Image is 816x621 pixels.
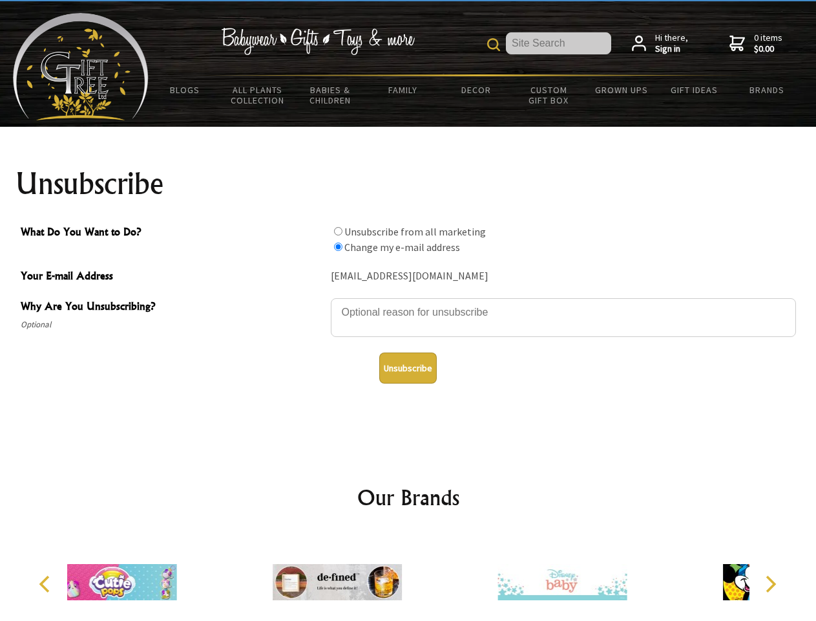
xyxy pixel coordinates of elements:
label: Change my e-mail address [344,241,460,254]
a: Brands [731,76,804,103]
img: Babyware - Gifts - Toys and more... [13,13,149,120]
a: Family [367,76,440,103]
a: Babies & Children [294,76,367,114]
a: Custom Gift Box [512,76,585,114]
input: Site Search [506,32,611,54]
a: Gift Ideas [658,76,731,103]
span: What Do You Want to Do? [21,224,324,243]
span: 0 items [754,32,782,55]
a: All Plants Collection [222,76,295,114]
a: Decor [439,76,512,103]
h1: Unsubscribe [16,168,801,199]
strong: Sign in [655,43,688,55]
span: Why Are You Unsubscribing? [21,298,324,317]
div: [EMAIL_ADDRESS][DOMAIN_NAME] [331,267,796,287]
button: Previous [32,570,61,598]
img: Babywear - Gifts - Toys & more [221,28,415,55]
input: What Do You Want to Do? [334,243,342,251]
button: Next [756,570,784,598]
span: Optional [21,317,324,332]
button: Unsubscribe [379,353,437,384]
img: product search [487,38,500,51]
a: 0 items$0.00 [729,32,782,55]
h2: Our Brands [26,482,791,513]
a: Hi there,Sign in [632,32,688,55]
label: Unsubscribe from all marketing [344,225,486,238]
a: Grown Ups [585,76,658,103]
strong: $0.00 [754,43,782,55]
input: What Do You Want to Do? [334,227,342,235]
a: BLOGS [149,76,222,103]
textarea: Why Are You Unsubscribing? [331,298,796,337]
span: Hi there, [655,32,688,55]
span: Your E-mail Address [21,268,324,287]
